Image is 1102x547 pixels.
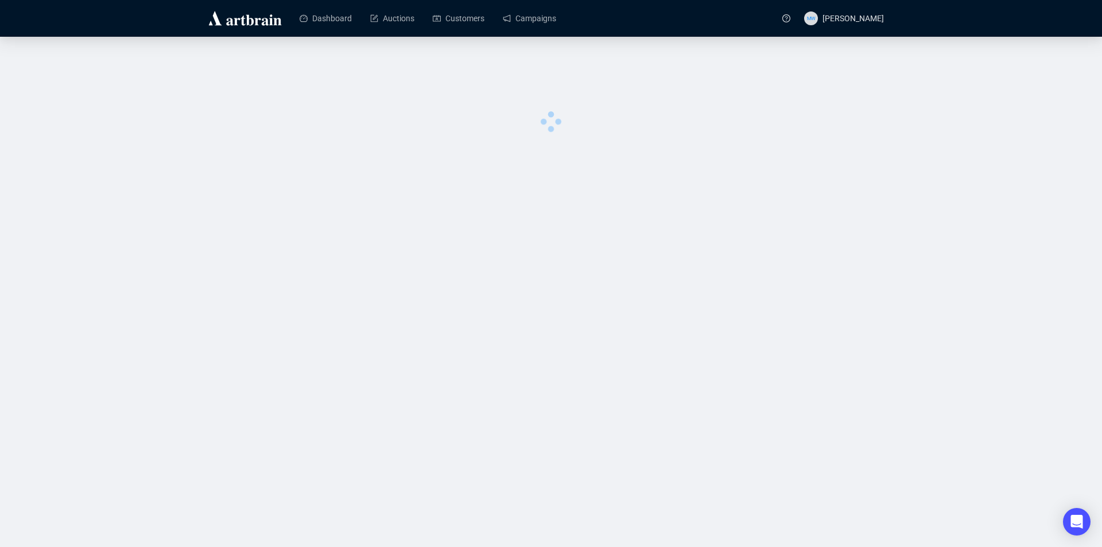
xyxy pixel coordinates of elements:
[807,14,816,22] span: MW
[300,3,352,33] a: Dashboard
[782,14,790,22] span: question-circle
[370,3,414,33] a: Auctions
[433,3,484,33] a: Customers
[822,14,884,23] span: [PERSON_NAME]
[503,3,556,33] a: Campaigns
[207,9,284,28] img: logo
[1063,508,1091,536] div: Open Intercom Messenger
